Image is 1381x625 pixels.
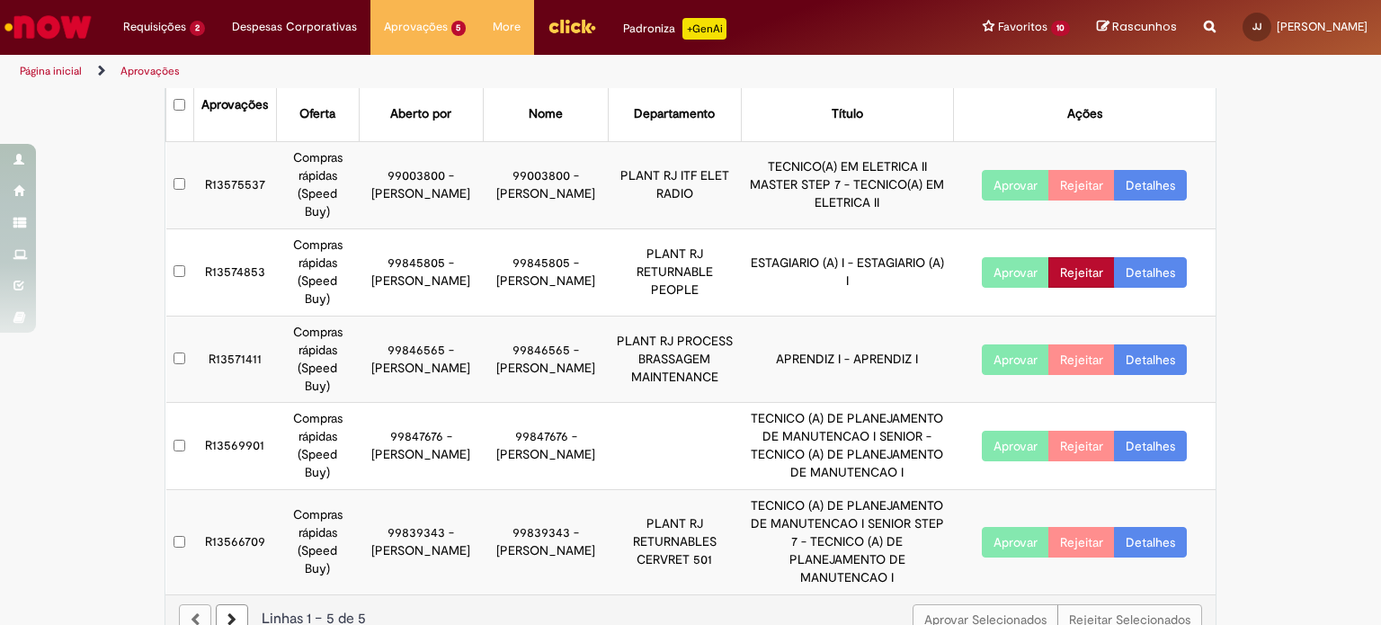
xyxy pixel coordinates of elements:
td: 99846565 - [PERSON_NAME] [359,316,484,403]
div: Título [832,105,863,123]
td: ESTAGIARIO (A) I - ESTAGIARIO (A) I [742,228,954,316]
td: PLANT RJ RETURNABLES CERVRET 501 [608,490,741,594]
span: [PERSON_NAME] [1277,19,1368,34]
span: Rascunhos [1112,18,1177,35]
button: Rejeitar [1048,431,1115,461]
span: Despesas Corporativas [232,18,357,36]
td: 99839343 - [PERSON_NAME] [484,490,609,594]
a: Rascunhos [1097,19,1177,36]
td: TECNICO (A) DE PLANEJAMENTO DE MANUTENCAO I SENIOR - TECNICO (A) DE PLANEJAMENTO DE MANUTENCAO I [742,403,954,490]
button: Rejeitar [1048,527,1115,558]
td: Compras rápidas (Speed Buy) [277,316,360,403]
a: Detalhes [1114,527,1187,558]
a: Detalhes [1114,257,1187,288]
div: Nome [529,105,563,123]
button: Rejeitar [1048,257,1115,288]
td: 99845805 - [PERSON_NAME] [484,228,609,316]
div: Departamento [634,105,715,123]
td: PLANT RJ PROCESS BRASSAGEM MAINTENANCE [608,316,741,403]
button: Rejeitar [1048,170,1115,201]
td: Compras rápidas (Speed Buy) [277,490,360,594]
a: Detalhes [1114,170,1187,201]
p: +GenAi [682,18,726,40]
td: Compras rápidas (Speed Buy) [277,141,360,228]
button: Aprovar [982,257,1049,288]
td: Compras rápidas (Speed Buy) [277,403,360,490]
span: 2 [190,21,205,36]
td: 99845805 - [PERSON_NAME] [359,228,484,316]
td: Compras rápidas (Speed Buy) [277,228,360,316]
span: 5 [451,21,467,36]
img: click_logo_yellow_360x200.png [548,13,596,40]
td: R13571411 [193,316,276,403]
span: Favoritos [998,18,1047,36]
button: Aprovar [982,431,1049,461]
div: Aprovações [201,96,268,114]
span: More [493,18,521,36]
td: 99003800 - [PERSON_NAME] [359,141,484,228]
a: Detalhes [1114,344,1187,375]
td: 99847676 - [PERSON_NAME] [484,403,609,490]
button: Rejeitar [1048,344,1115,375]
button: Aprovar [982,344,1049,375]
div: Oferta [299,105,335,123]
td: APRENDIZ I - APRENDIZ I [742,316,954,403]
button: Aprovar [982,170,1049,201]
a: Detalhes [1114,431,1187,461]
td: R13574853 [193,228,276,316]
span: 10 [1051,21,1070,36]
th: Aprovações [193,88,276,141]
div: Aberto por [390,105,451,123]
td: R13569901 [193,403,276,490]
a: Aprovações [120,64,180,78]
span: JJ [1252,21,1261,32]
td: 99846565 - [PERSON_NAME] [484,316,609,403]
button: Aprovar [982,527,1049,558]
td: TECNICO (A) DE PLANEJAMENTO DE MANUTENCAO I SENIOR STEP 7 - TECNICO (A) DE PLANEJAMENTO DE MANUTE... [742,490,954,594]
td: 99847676 - [PERSON_NAME] [359,403,484,490]
td: PLANT RJ RETURNABLE PEOPLE [608,228,741,316]
div: Padroniza [623,18,726,40]
span: Requisições [123,18,186,36]
td: TECNICO(A) EM ELETRICA II MASTER STEP 7 - TECNICO(A) EM ELETRICA II [742,141,954,228]
td: 99839343 - [PERSON_NAME] [359,490,484,594]
ul: Trilhas de página [13,55,907,88]
div: Ações [1067,105,1102,123]
a: Página inicial [20,64,82,78]
td: 99003800 - [PERSON_NAME] [484,141,609,228]
img: ServiceNow [2,9,94,45]
td: R13575537 [193,141,276,228]
td: R13566709 [193,490,276,594]
span: Aprovações [384,18,448,36]
td: PLANT RJ ITF ELET RADIO [608,141,741,228]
